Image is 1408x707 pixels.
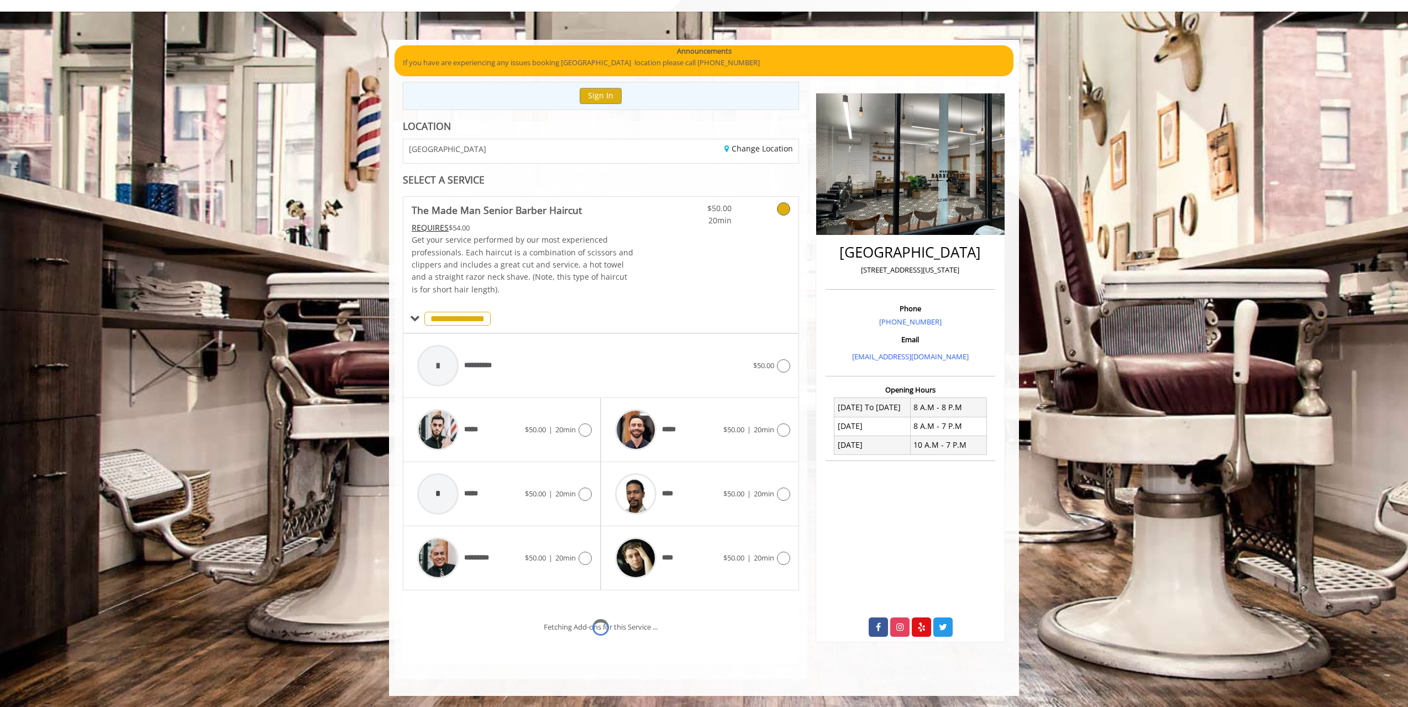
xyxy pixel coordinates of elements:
div: Fetching Add-ons for this Service ... [544,621,658,633]
td: [DATE] [834,417,911,436]
td: 10 A.M - 7 P.M [910,436,986,454]
td: [DATE] [834,436,911,454]
b: LOCATION [403,119,451,133]
b: Announcements [677,45,732,57]
div: $54.00 [412,222,634,234]
td: 8 A.M - 8 P.M [910,398,986,417]
span: 20min [666,214,732,227]
h3: Email [828,336,992,343]
span: | [747,425,751,434]
span: 20min [555,489,576,499]
p: [STREET_ADDRESS][US_STATE] [828,264,992,276]
span: $50.00 [525,489,546,499]
span: [GEOGRAPHIC_DATA] [409,145,486,153]
span: 20min [754,489,774,499]
a: Change Location [724,143,793,154]
td: [DATE] To [DATE] [834,398,911,417]
h3: Phone [828,305,992,312]
span: | [549,489,553,499]
span: | [549,425,553,434]
span: 20min [754,425,774,434]
a: [PHONE_NUMBER] [879,317,942,327]
button: Sign In [580,88,622,104]
div: SELECT A SERVICE [403,175,799,185]
h3: Opening Hours [826,386,995,394]
span: $50.00 [525,425,546,434]
h2: [GEOGRAPHIC_DATA] [828,244,992,260]
span: | [747,553,751,563]
a: [EMAIL_ADDRESS][DOMAIN_NAME] [852,352,969,362]
span: $50.00 [666,202,732,214]
p: If you have are experiencing any issues booking [GEOGRAPHIC_DATA] location please call [PHONE_NUM... [403,57,1005,69]
span: 20min [555,553,576,563]
span: This service needs some Advance to be paid before we block your appointment [412,222,449,233]
span: $50.00 [525,553,546,563]
span: | [549,553,553,563]
span: $50.00 [723,553,744,563]
span: $50.00 [753,360,774,370]
span: 20min [555,425,576,434]
span: | [747,489,751,499]
span: 20min [754,553,774,563]
b: The Made Man Senior Barber Haircut [412,202,582,218]
p: Get your service performed by our most experienced professionals. Each haircut is a combination o... [412,234,634,296]
span: $50.00 [723,425,744,434]
span: $50.00 [723,489,744,499]
td: 8 A.M - 7 P.M [910,417,986,436]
